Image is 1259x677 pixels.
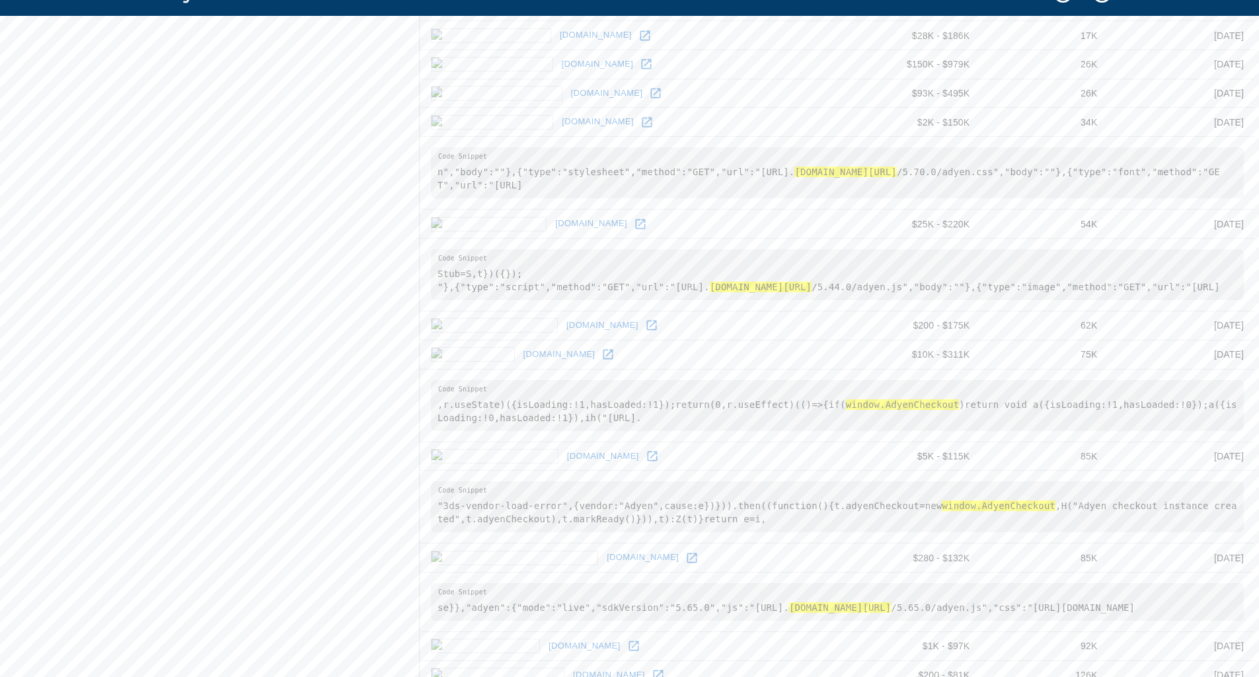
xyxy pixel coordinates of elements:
[520,344,599,365] a: [DOMAIN_NAME]
[789,602,891,613] hl: [DOMAIN_NAME][URL]
[431,583,1244,621] pre: se}},"adyen":{"mode":"live","sdkVersion":"5.65.0","js":"[URL]. /5.65.0/adyen.js","css":"[URL][DOM...
[642,446,662,466] a: Open baldmove.com in new window
[980,79,1108,108] td: 26K
[845,311,980,340] td: $200 - $175K
[980,210,1108,239] td: 54K
[710,282,812,292] hl: [DOMAIN_NAME][URL]
[980,632,1108,661] td: 92K
[431,639,540,653] img: questico.de icon
[942,500,1055,511] hl: window.AdyenCheckout
[568,83,646,104] a: [DOMAIN_NAME]
[1108,543,1254,573] td: [DATE]
[1108,108,1254,137] td: [DATE]
[558,112,637,132] a: [DOMAIN_NAME]
[431,28,551,43] img: scouts.org.uk icon
[1108,442,1254,471] td: [DATE]
[1108,50,1254,79] td: [DATE]
[980,543,1108,573] td: 85K
[845,50,980,79] td: $150K - $979K
[431,551,598,565] img: elisabettafranchi.com icon
[980,108,1108,137] td: 34K
[431,217,547,231] img: titlenine.com icon
[636,54,656,74] a: Open mathway.com in new window
[431,86,562,100] img: montblanc.com icon
[682,548,702,568] a: Open elisabettafranchi.com in new window
[845,340,980,369] td: $10K - $311K
[980,50,1108,79] td: 26K
[794,167,896,177] hl: [DOMAIN_NAME][URL]
[431,380,1244,431] pre: ,r.useState)({isLoading:!1,hasLoaded:!1});return(0,r.useEffect)(()=>{if( )return void a({isLoadin...
[635,26,655,46] a: Open scouts.org.uk in new window
[845,108,980,137] td: $2K - $150K
[642,315,662,335] a: Open easyhotel.com in new window
[845,442,980,471] td: $5K - $115K
[556,25,635,46] a: [DOMAIN_NAME]
[1108,21,1254,50] td: [DATE]
[1108,632,1254,661] td: [DATE]
[1108,79,1254,108] td: [DATE]
[980,311,1108,340] td: 62K
[431,57,553,71] img: mathway.com icon
[431,449,558,463] img: baldmove.com icon
[563,315,642,336] a: [DOMAIN_NAME]
[431,115,553,130] img: iclasspro.com icon
[552,214,630,234] a: [DOMAIN_NAME]
[637,112,657,132] a: Open iclasspro.com in new window
[1193,583,1243,633] iframe: Drift Widget Chat Controller
[431,481,1244,532] pre: "3ds-vendor-load-error",{vendor:"Adyen",cause:e})})).then((function(){t.adyenCheckout=new ,H("Ady...
[431,147,1244,198] pre: n","body":""},{"type":"stylesheet","method":"GET","url":"[URL]. /5.70.0/adyen.css","body":""},{"t...
[603,547,682,568] a: [DOMAIN_NAME]
[845,79,980,108] td: $93K - $495K
[630,214,650,234] a: Open titlenine.com in new window
[980,21,1108,50] td: 17K
[1108,340,1254,369] td: [DATE]
[1108,210,1254,239] td: [DATE]
[431,249,1244,300] pre: Stub=S,t})({}); "},{"type":"script","method":"GET","url":"[URL]. /5.44.0/adyen.js","body":""},{"t...
[646,83,666,103] a: Open montblanc.com in new window
[431,318,558,333] img: easyhotel.com icon
[980,442,1108,471] td: 85K
[845,632,980,661] td: $1K - $97K
[624,636,644,656] a: Open questico.de in new window
[545,636,624,657] a: [DOMAIN_NAME]
[558,54,637,75] a: [DOMAIN_NAME]
[845,210,980,239] td: $25K - $220K
[845,21,980,50] td: $28K - $186K
[431,347,515,362] img: sats.no icon
[598,344,618,364] a: Open sats.no in new window
[845,543,980,573] td: $280 - $132K
[980,340,1108,369] td: 75K
[564,446,642,467] a: [DOMAIN_NAME]
[1108,311,1254,340] td: [DATE]
[846,399,960,410] hl: window.AdyenCheckout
